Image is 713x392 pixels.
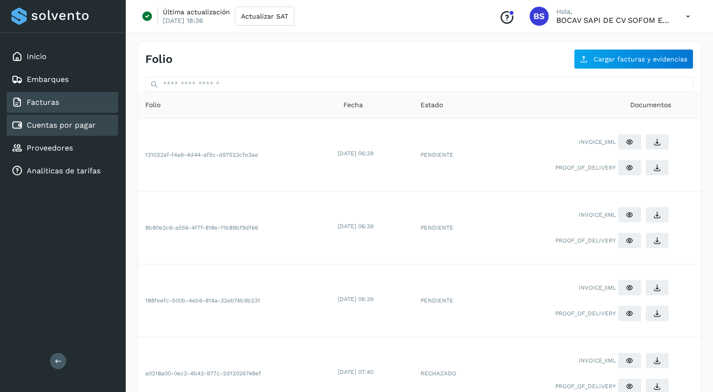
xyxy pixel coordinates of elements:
p: [DATE] 18:36 [163,16,203,25]
div: Inicio [7,46,118,67]
a: Facturas [27,98,59,107]
span: Cargar facturas y evidencias [593,56,687,62]
td: 131032af-f4a6-4d44-af5c-d97523cfe3ae [138,119,336,191]
td: PENDIENTE [413,191,487,264]
a: Inicio [27,52,47,61]
div: [DATE] 07:40 [338,368,411,376]
div: [DATE] 06:39 [338,222,411,231]
span: PROOF_OF_DELIVERY [555,382,616,391]
span: INVOICE_XML [579,211,616,219]
a: Cuentas por pagar [27,121,96,130]
span: Actualizar SAT [241,13,288,20]
span: Documentos [630,100,671,110]
span: PROOF_OF_DELIVERY [555,163,616,172]
div: Proveedores [7,138,118,159]
td: PENDIENTE [413,119,487,191]
button: Cargar facturas y evidencias [574,49,693,69]
div: [DATE] 06:39 [338,149,411,158]
p: BOCAV SAPI DE CV SOFOM ENR [556,16,671,25]
a: Analiticas de tarifas [27,166,100,175]
div: Embarques [7,69,118,90]
span: Fecha [343,100,363,110]
span: Folio [145,100,161,110]
div: Cuentas por pagar [7,115,118,136]
span: Estado [421,100,443,110]
span: PROOF_OF_DELIVERY [555,236,616,245]
span: PROOF_OF_DELIVERY [555,309,616,318]
p: Hola, [556,8,671,16]
div: Analiticas de tarifas [7,161,118,181]
button: Actualizar SAT [235,7,294,26]
div: [DATE] 06:39 [338,295,411,303]
a: Embarques [27,75,69,84]
span: INVOICE_XML [579,138,616,146]
span: INVOICE_XML [579,283,616,292]
td: 188feefc-500b-4eb6-814a-32eb74b9b231 [138,264,336,337]
a: Proveedores [27,143,73,152]
span: INVOICE_XML [579,356,616,365]
td: 8b80e3c6-a556-4f7f-818e-11b89bf9df66 [138,191,336,264]
p: Última actualización [163,8,230,16]
h4: Folio [145,52,172,66]
div: Facturas [7,92,118,113]
td: PENDIENTE [413,264,487,337]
